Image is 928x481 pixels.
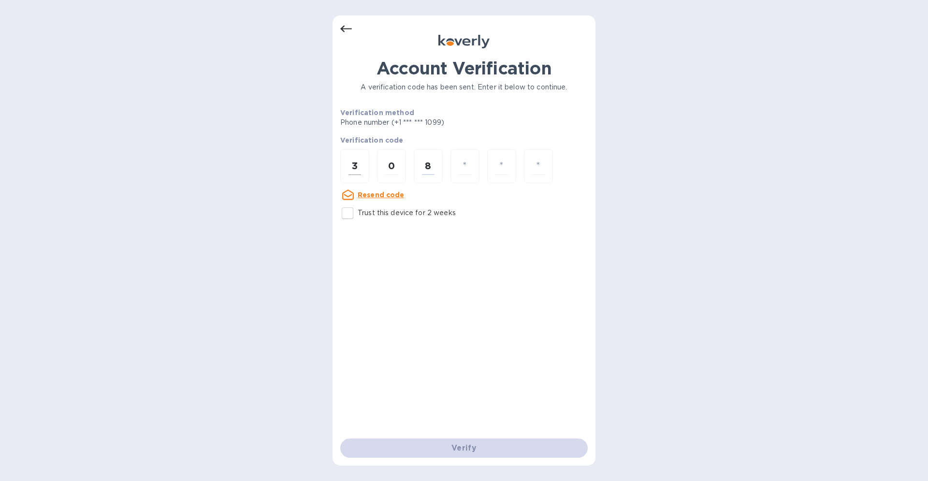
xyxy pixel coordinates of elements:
p: Verification code [340,135,588,145]
h1: Account Verification [340,58,588,78]
p: A verification code has been sent. Enter it below to continue. [340,82,588,92]
p: Trust this device for 2 weeks [358,208,456,218]
p: Phone number (+1 *** *** 1099) [340,117,518,128]
b: Verification method [340,109,414,117]
u: Resend code [358,191,405,199]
